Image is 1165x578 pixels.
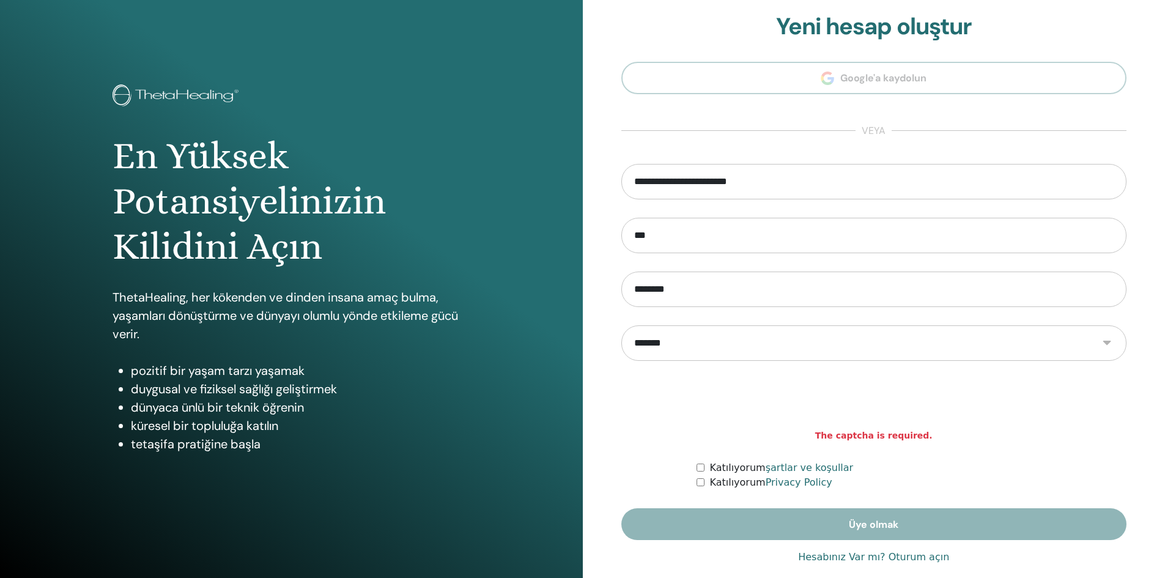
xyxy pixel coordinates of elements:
h2: Yeni hesap oluştur [621,13,1127,41]
p: ThetaHealing, her kökenden ve dinden insana amaç bulma, yaşamları dönüştürme ve dünyayı olumlu yö... [113,288,470,343]
label: Katılıyorum [709,461,853,475]
span: veya [856,124,892,138]
a: Hesabınız Var mı? Oturum açın [798,550,949,565]
strong: The captcha is required. [815,429,933,442]
iframe: reCAPTCHA [781,379,967,427]
a: Privacy Policy [766,476,832,488]
label: Katılıyorum [709,475,832,490]
li: pozitif bir yaşam tarzı yaşamak [131,361,470,380]
li: küresel bir topluluğa katılın [131,417,470,435]
li: dünyaca ünlü bir teknik öğrenin [131,398,470,417]
a: şartlar ve koşullar [766,462,854,473]
h1: En Yüksek Potansiyelinizin Kilidini Açın [113,133,470,270]
li: tetaşifa pratiğine başla [131,435,470,453]
li: duygusal ve fiziksel sağlığı geliştirmek [131,380,470,398]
